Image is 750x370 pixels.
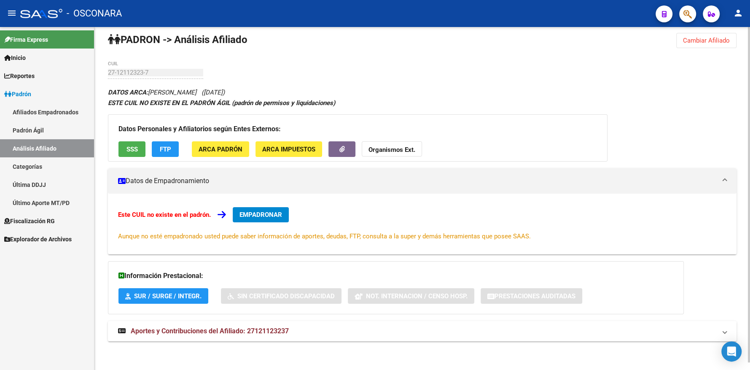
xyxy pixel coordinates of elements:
button: EMPADRONAR [233,207,289,222]
button: ARCA Impuestos [255,141,322,157]
strong: DATOS ARCA: [108,89,148,96]
span: Explorador de Archivos [4,235,72,244]
button: Cambiar Afiliado [676,33,737,48]
button: SSS [118,141,145,157]
span: EMPADRONAR [239,211,282,219]
mat-panel-title: Datos de Empadronamiento [118,176,716,186]
button: FTP [152,141,179,157]
div: Open Intercom Messenger [721,341,742,362]
button: SUR / SURGE / INTEGR. [118,288,208,304]
span: SUR / SURGE / INTEGR. [134,292,202,300]
button: Not. Internacion / Censo Hosp. [348,288,474,304]
mat-expansion-panel-header: Datos de Empadronamiento [108,168,737,194]
div: Datos de Empadronamiento [108,194,737,254]
button: ARCA Padrón [192,141,249,157]
span: Aunque no esté empadronado usted puede saber información de aportes, deudas, FTP, consulta a la s... [118,232,531,240]
span: Inicio [4,53,26,62]
span: Fiscalización RG [4,216,55,226]
button: Sin Certificado Discapacidad [221,288,341,304]
mat-icon: menu [7,8,17,18]
span: Not. Internacion / Censo Hosp. [366,292,468,300]
span: - OSCONARA [67,4,122,23]
button: Prestaciones Auditadas [481,288,582,304]
span: SSS [126,146,138,153]
button: Organismos Ext. [362,141,422,157]
strong: Organismos Ext. [368,146,415,154]
h3: Datos Personales y Afiliatorios según Entes Externos: [118,123,597,135]
strong: ESTE CUIL NO EXISTE EN EL PADRÓN ÁGIL (padrón de permisos y liquidaciones) [108,99,335,107]
strong: PADRON -> Análisis Afiliado [108,34,247,46]
span: Prestaciones Auditadas [495,292,575,300]
span: ARCA Impuestos [262,146,315,153]
span: ([DATE]) [202,89,225,96]
span: [PERSON_NAME] [108,89,196,96]
span: Sin Certificado Discapacidad [237,292,335,300]
mat-icon: person [733,8,743,18]
span: ARCA Padrón [199,146,242,153]
span: Cambiar Afiliado [683,37,730,44]
span: Reportes [4,71,35,81]
span: FTP [160,146,171,153]
span: Firma Express [4,35,48,44]
mat-expansion-panel-header: Aportes y Contribuciones del Afiliado: 27121123237 [108,321,737,341]
span: Aportes y Contribuciones del Afiliado: 27121123237 [131,327,289,335]
h3: Información Prestacional: [118,270,673,282]
strong: Este CUIL no existe en el padrón. [118,211,211,219]
span: Padrón [4,89,31,99]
